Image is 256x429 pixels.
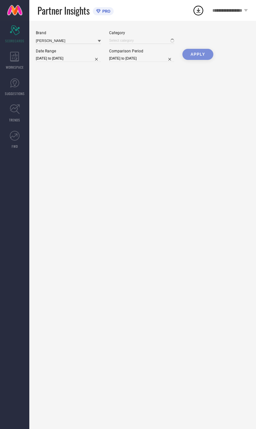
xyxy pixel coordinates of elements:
[6,65,24,70] span: WORKSPACE
[101,9,110,14] span: PRO
[36,31,101,35] div: Brand
[109,49,174,53] div: Comparison Period
[37,4,90,17] span: Partner Insights
[109,55,174,62] input: Select comparison period
[5,91,25,96] span: SUGGESTIONS
[5,38,24,43] span: SCORECARDS
[36,55,101,62] input: Select date range
[36,49,101,53] div: Date Range
[12,144,18,149] span: FWD
[9,118,20,122] span: TRENDS
[109,31,174,35] div: Category
[192,5,204,16] div: Open download list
